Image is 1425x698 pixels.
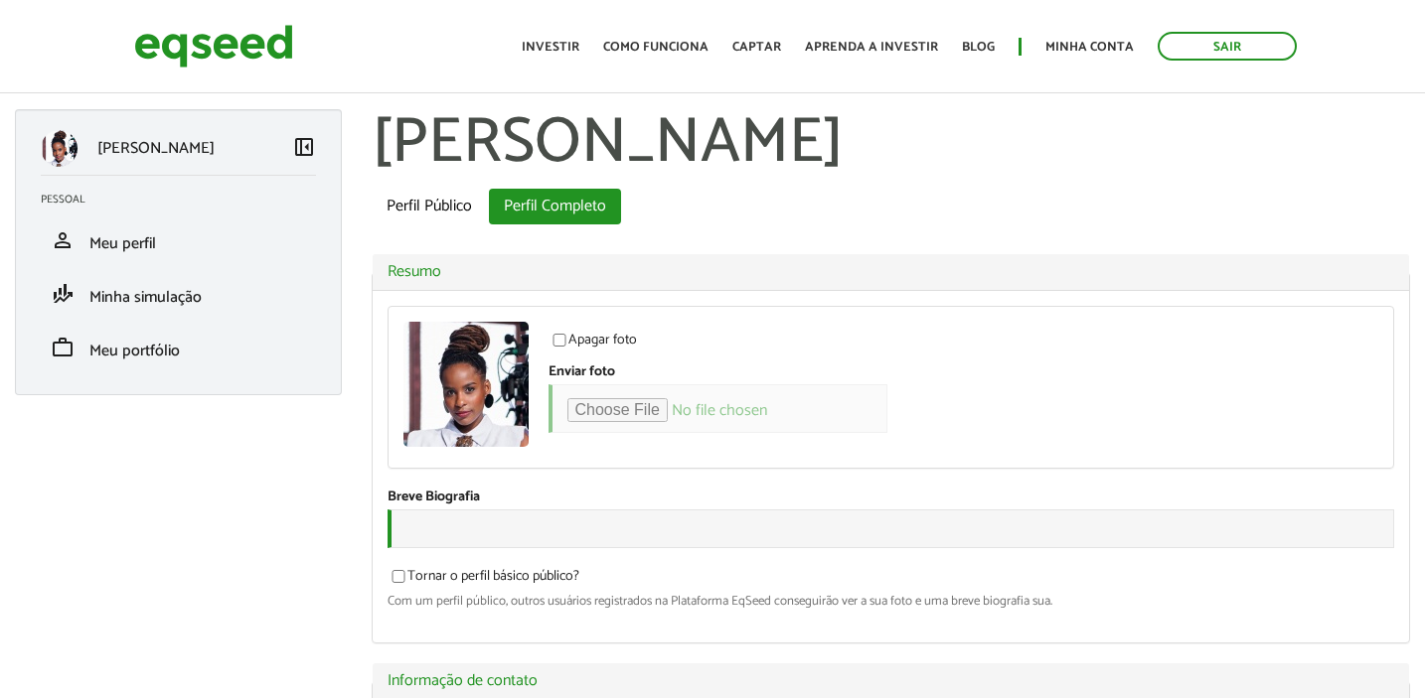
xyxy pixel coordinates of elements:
[41,228,316,252] a: personMeu perfil
[388,264,1395,280] a: Resumo
[603,41,709,54] a: Como funciona
[41,282,316,306] a: finance_modeMinha simulação
[97,139,215,158] p: [PERSON_NAME]
[51,282,75,306] span: finance_mode
[388,595,1395,608] div: Com um perfil público, outros usuários registrados na Plataforma EqSeed conseguirão ver a sua fot...
[26,267,331,321] li: Minha simulação
[89,284,202,311] span: Minha simulação
[292,135,316,159] span: left_panel_close
[732,41,781,54] a: Captar
[41,194,331,206] h2: Pessoal
[372,189,487,224] a: Perfil Público
[372,109,1411,179] h1: [PERSON_NAME]
[403,322,529,447] img: Foto de Monique Evelle
[522,41,579,54] a: Investir
[549,365,615,379] label: Enviar foto
[41,336,316,359] a: workMeu portfólio
[1045,41,1134,54] a: Minha conta
[292,135,316,163] a: Colapsar menu
[89,338,180,364] span: Meu portfólio
[542,334,577,347] input: Apagar foto
[489,189,621,224] a: Perfil Completo
[805,41,938,54] a: Aprenda a investir
[962,41,995,54] a: Blog
[134,20,293,72] img: EqSeed
[1158,32,1297,61] a: Sair
[549,334,637,353] label: Apagar foto
[51,336,75,359] span: work
[26,321,331,374] li: Meu portfólio
[388,673,1395,689] a: Informação de contato
[388,490,480,504] label: Breve Biografia
[89,230,156,257] span: Meu perfil
[388,570,579,590] label: Tornar o perfil básico público?
[403,322,529,447] a: Ver perfil do usuário.
[51,228,75,252] span: person
[26,213,331,267] li: Meu perfil
[381,570,416,583] input: Tornar o perfil básico público?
